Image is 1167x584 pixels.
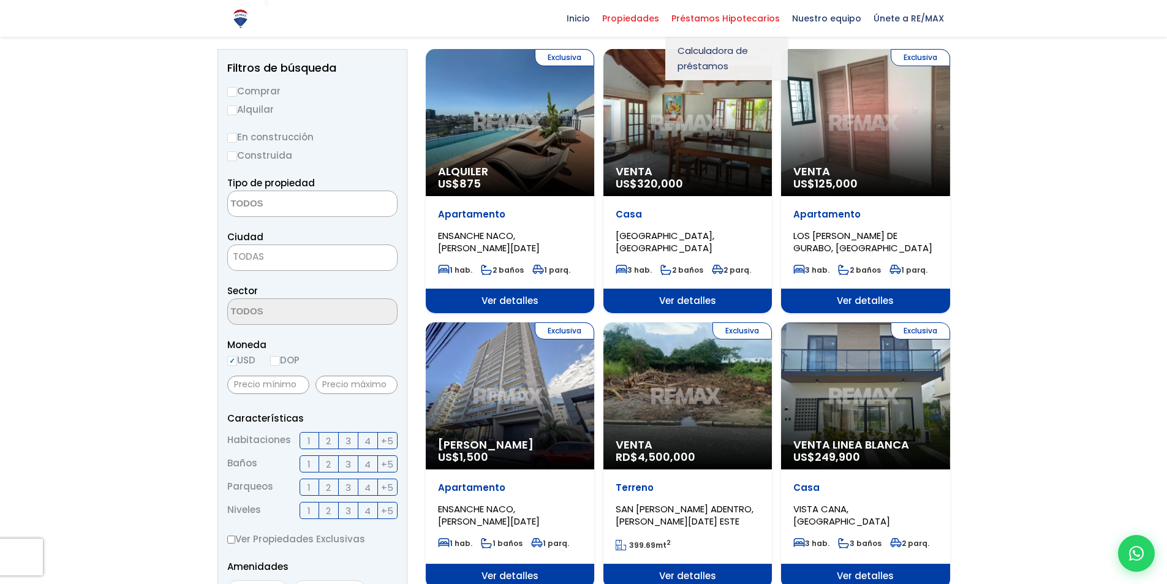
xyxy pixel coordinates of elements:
[308,503,311,518] span: 1
[535,49,594,66] span: Exclusiva
[346,457,351,472] span: 3
[438,502,540,528] span: ENSANCHE NACO, [PERSON_NAME][DATE]
[793,176,858,191] span: US$
[616,176,683,191] span: US$
[793,229,932,254] span: LOS [PERSON_NAME] DE GURABO, [GEOGRAPHIC_DATA]
[532,265,570,275] span: 1 parq.
[381,457,393,472] span: +5
[637,176,683,191] span: 320,000
[308,433,311,449] span: 1
[867,9,950,28] span: Únete a RE/MAX
[665,37,788,80] a: Calculadora de préstamos
[227,129,398,145] label: En construcción
[438,439,582,451] span: [PERSON_NAME]
[665,9,786,28] span: Préstamos Hipotecarios
[227,151,237,161] input: Construida
[535,322,594,339] span: Exclusiva
[315,376,398,394] input: Precio máximo
[793,265,829,275] span: 3 hab.
[712,322,772,339] span: Exclusiva
[326,503,331,518] span: 2
[616,265,652,275] span: 3 hab.
[889,265,927,275] span: 1 parq.
[326,433,331,449] span: 2
[616,229,714,254] span: [GEOGRAPHIC_DATA], [GEOGRAPHIC_DATA]
[481,265,524,275] span: 2 baños
[838,538,882,548] span: 3 baños
[629,540,655,550] span: 399.69
[227,352,255,368] label: USD
[786,9,867,28] span: Nuestro equipo
[438,482,582,494] p: Apartamento
[815,449,860,465] span: 249,900
[667,538,671,547] sup: 2
[227,531,398,547] label: Ver Propiedades Exclusivas
[838,265,881,275] span: 2 baños
[638,449,695,465] span: 4,500,000
[227,87,237,97] input: Comprar
[346,433,351,449] span: 3
[815,176,858,191] span: 125,000
[603,49,772,313] a: Exclusiva Venta US$320,000 Casa [GEOGRAPHIC_DATA], [GEOGRAPHIC_DATA] 3 hab. 2 baños 2 parq. Ver d...
[616,482,760,494] p: Terreno
[227,284,258,297] span: Sector
[270,356,280,366] input: DOP
[438,229,540,254] span: ENSANCHE NACO, [PERSON_NAME][DATE]
[438,265,472,275] span: 1 hab.
[227,356,237,366] input: USD
[326,457,331,472] span: 2
[233,250,264,263] span: TODAS
[616,449,695,465] span: RD$
[781,49,950,313] a: Exclusiva Venta US$125,000 Apartamento LOS [PERSON_NAME] DE GURABO, [GEOGRAPHIC_DATA] 3 hab. 2 ba...
[227,148,398,163] label: Construida
[346,480,351,495] span: 3
[561,9,596,28] span: Inicio
[228,191,347,218] textarea: Search
[227,62,398,74] h2: Filtros de búsqueda
[481,538,523,548] span: 1 baños
[227,133,237,143] input: En construcción
[381,503,393,518] span: +5
[326,480,331,495] span: 2
[616,165,760,178] span: Venta
[781,289,950,313] span: Ver detalles
[227,411,398,426] p: Características
[616,208,760,221] p: Casa
[227,105,237,115] input: Alquilar
[531,538,569,548] span: 1 parq.
[426,49,594,313] a: Exclusiva Alquiler US$875 Apartamento ENSANCHE NACO, [PERSON_NAME][DATE] 1 hab. 2 baños 1 parq. V...
[438,538,472,548] span: 1 hab.
[616,540,671,550] span: mt
[228,248,397,265] span: TODAS
[678,43,776,74] span: Calculadora de préstamos
[438,176,481,191] span: US$
[364,480,371,495] span: 4
[227,83,398,99] label: Comprar
[596,9,665,28] span: Propiedades
[793,502,890,528] span: VISTA CANA, [GEOGRAPHIC_DATA]
[270,352,300,368] label: DOP
[616,502,753,528] span: SAN [PERSON_NAME] ADENTRO, [PERSON_NAME][DATE] ESTE
[438,208,582,221] p: Apartamento
[308,457,311,472] span: 1
[438,449,488,465] span: US$
[228,299,347,325] textarea: Search
[227,502,261,519] span: Niveles
[616,439,760,451] span: Venta
[227,245,398,271] span: TODAS
[230,8,251,29] img: Logo de REMAX
[793,538,829,548] span: 3 hab.
[459,176,481,191] span: 875
[227,559,398,574] p: Amenidades
[426,289,594,313] span: Ver detalles
[227,230,263,243] span: Ciudad
[227,479,273,496] span: Parqueos
[227,536,235,544] input: Ver Propiedades Exclusivas
[890,538,929,548] span: 2 parq.
[793,165,937,178] span: Venta
[660,265,703,275] span: 2 baños
[364,457,371,472] span: 4
[459,449,488,465] span: 1,500
[346,503,351,518] span: 3
[793,449,860,465] span: US$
